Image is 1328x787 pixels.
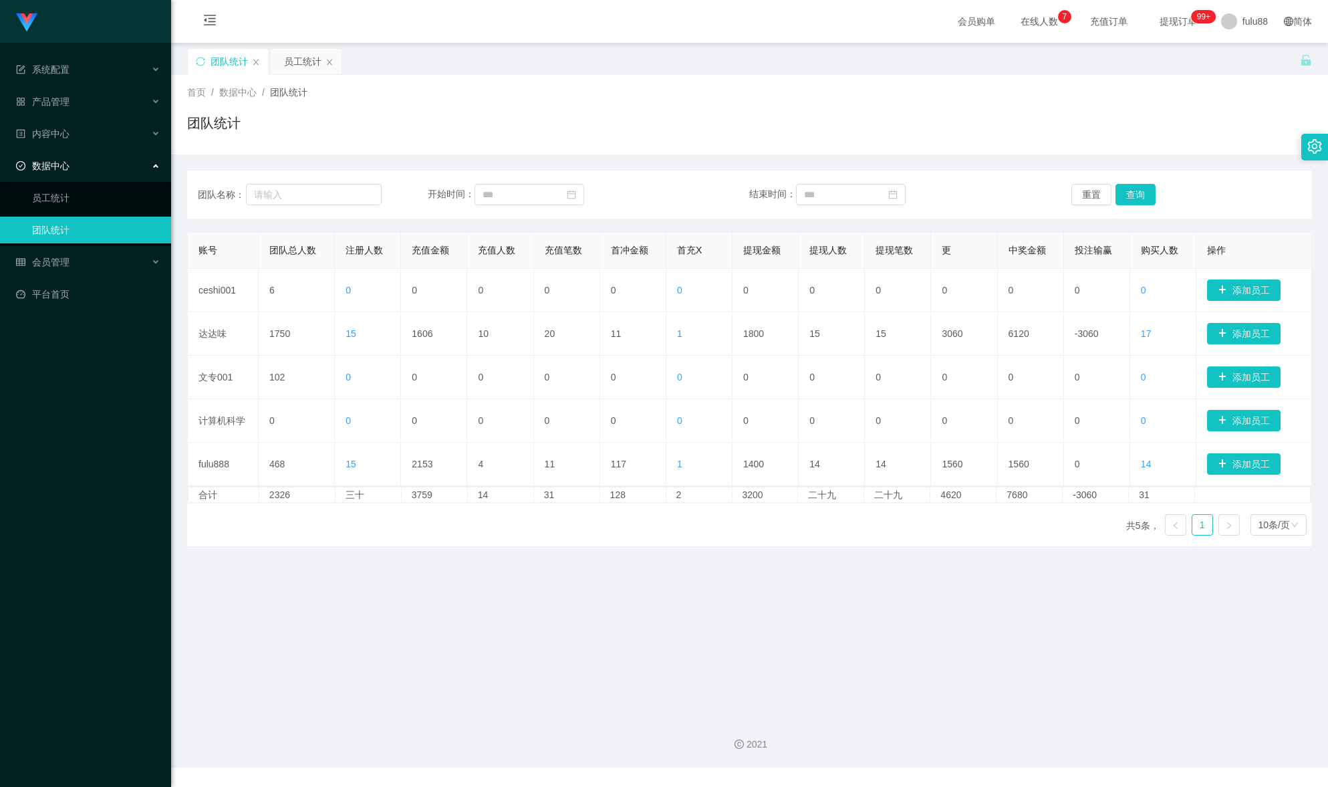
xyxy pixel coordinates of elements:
[743,245,781,255] font: 提现金额
[1307,139,1322,154] i: 图标：设置
[1009,285,1014,296] font: 0
[1139,489,1150,500] font: 31
[611,415,616,426] font: 0
[1058,10,1071,23] sup: 7
[1160,16,1197,27] font: 提现订单
[545,415,550,426] font: 0
[747,739,767,750] font: 2021
[1258,520,1290,530] font: 10条/页
[876,328,886,339] font: 15
[1207,279,1281,301] button: 图标: 加号添加员工
[1225,522,1233,530] i: 图标： 右
[743,459,764,469] font: 1400
[1218,514,1240,536] li: 下一页
[611,245,648,255] font: 首冲金额
[198,415,245,426] font: 计算机科学
[876,245,913,255] font: 提现笔数
[611,459,626,469] font: 117
[211,87,214,98] font: /
[876,415,881,426] font: 0
[743,415,749,426] font: 0
[1075,328,1099,339] font: -3060
[809,245,847,255] font: 提现人数
[412,245,449,255] font: 充值金额
[412,328,432,339] font: 1606
[478,459,483,469] font: 4
[16,257,25,267] i: 图标： 表格
[1075,459,1080,469] font: 0
[346,415,351,426] font: 0
[942,285,947,296] font: 0
[346,245,383,255] font: 注册人数
[32,217,160,243] a: 团队统计
[677,285,682,296] font: 0
[1141,372,1146,382] font: 0
[1141,328,1152,339] font: 17
[346,285,351,296] font: 0
[1021,16,1058,27] font: 在线人数
[1141,285,1146,296] font: 0
[346,489,364,500] font: 三十
[1197,12,1210,21] font: 99+
[677,372,682,382] font: 0
[196,57,205,66] i: 图标：同步
[478,328,489,339] font: 10
[1141,245,1178,255] font: 购买人数
[567,190,576,199] i: 图标：日历
[1009,415,1014,426] font: 0
[270,87,307,98] font: 团队统计
[1090,16,1127,27] font: 充值订单
[1141,415,1146,426] font: 0
[478,285,483,296] font: 0
[942,245,951,255] font: 更
[198,489,217,500] font: 合计
[676,489,682,500] font: 2
[888,190,898,199] i: 图标：日历
[1207,410,1281,431] button: 图标: 加号添加员工
[16,129,25,138] i: 图标：个人资料
[478,245,515,255] font: 充值人数
[478,415,483,426] font: 0
[942,372,947,382] font: 0
[211,56,248,67] font: 团队统计
[1009,459,1029,469] font: 1560
[346,372,351,382] font: 0
[1172,522,1180,530] i: 图标： 左
[545,372,550,382] font: 0
[1063,12,1067,21] font: 7
[1258,515,1290,535] div: 10条/页
[545,328,555,339] font: 20
[874,489,902,500] font: 二十九
[1200,520,1205,530] font: 1
[677,415,682,426] font: 0
[808,489,836,500] font: 二十九
[1073,489,1097,500] font: -3060
[269,415,275,426] font: 0
[1075,372,1080,382] font: 0
[735,740,744,749] i: 图标：版权
[187,1,233,43] i: 图标: 菜单折叠
[1207,366,1281,388] button: 图标: 加号添加员工
[611,328,622,339] font: 11
[1284,17,1293,26] i: 图标: 全球
[1075,415,1080,426] font: 0
[32,257,70,267] font: 会员管理
[346,459,356,469] font: 15
[16,97,25,106] i: 图标: appstore-o
[545,285,550,296] font: 0
[32,185,160,211] a: 员工统计
[942,459,962,469] font: 1560
[677,245,702,255] font: 首充X
[198,245,217,255] font: 账号
[478,489,489,500] font: 14
[1009,245,1046,255] font: 中奖金额
[809,459,820,469] font: 14
[942,328,962,339] font: 3060
[809,372,815,382] font: 0
[1207,453,1281,475] button: 图标: 加号添加员工
[246,184,382,205] input: 请输入
[1141,459,1152,469] font: 14
[1207,323,1281,344] button: 图标: 加号添加员工
[958,16,995,27] font: 会员购单
[677,328,682,339] font: 1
